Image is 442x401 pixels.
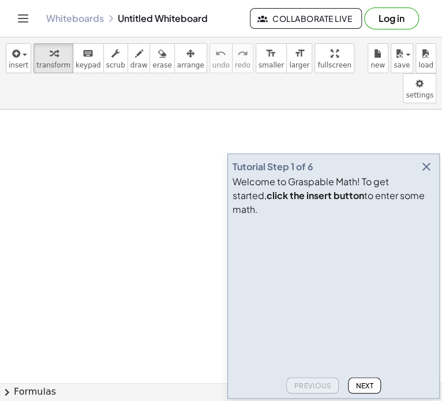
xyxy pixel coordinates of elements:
button: scrub [103,43,128,73]
button: settings [403,73,436,103]
span: Collaborate Live [260,13,352,24]
i: redo [237,47,248,61]
span: redo [235,61,250,69]
button: arrange [174,43,207,73]
span: larger [289,61,309,69]
span: fullscreen [317,61,351,69]
span: new [370,61,385,69]
button: insert [6,43,31,73]
button: new [368,43,388,73]
span: settings [406,91,433,99]
button: Toggle navigation [14,9,32,28]
button: Log in [364,8,419,29]
span: transform [36,61,70,69]
button: save [391,43,413,73]
button: undoundo [209,43,233,73]
span: keypad [76,61,101,69]
i: format_size [294,47,305,61]
button: Next [348,377,381,393]
span: load [418,61,433,69]
div: Tutorial Step 1 of 6 [233,160,313,174]
i: keyboard [83,47,93,61]
button: format_sizesmaller [256,43,287,73]
i: undo [215,47,226,61]
button: fullscreen [314,43,354,73]
button: transform [33,43,73,73]
button: erase [149,43,174,73]
span: smaller [259,61,284,69]
span: save [394,61,410,69]
button: draw [128,43,151,73]
b: click the insert button [267,189,364,201]
button: format_sizelarger [286,43,312,73]
span: insert [9,61,28,69]
span: undo [212,61,230,69]
button: keyboardkeypad [73,43,104,73]
div: Welcome to Graspable Math! To get started, to enter some math. [233,175,434,216]
span: scrub [106,61,125,69]
i: format_size [265,47,276,61]
span: erase [152,61,171,69]
button: Collaborate Live [250,8,362,29]
button: load [415,43,436,73]
span: arrange [177,61,204,69]
span: draw [130,61,148,69]
span: Next [355,381,373,390]
a: Whiteboards [46,13,104,24]
button: redoredo [232,43,253,73]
